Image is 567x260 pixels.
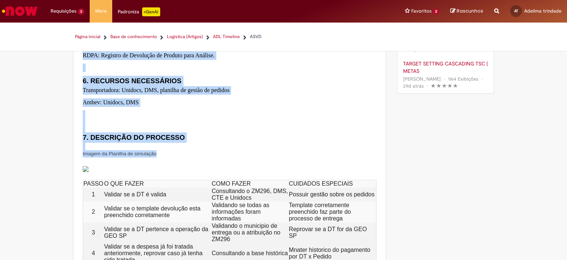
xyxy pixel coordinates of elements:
[92,250,95,256] span: 4
[83,99,139,105] span: Ambev: Unidocs, DMS
[110,34,157,40] a: Base de conhecimento
[289,226,367,239] span: Reprovar se a DT for da GEO SP
[403,76,441,82] span: [PERSON_NAME]
[83,134,185,141] span: 7. DESCRIÇÃO DO PROCESSO
[403,39,474,53] span: 5266 Exibições
[118,7,160,16] div: Padroniza
[167,34,203,40] a: Logística (Artigos)
[1,4,39,18] img: ServiceNow
[95,7,107,15] span: More
[83,166,89,172] img: sys_attachment.do
[448,76,478,82] span: 1164 Exibições
[92,229,95,236] span: 3
[289,180,353,187] span: CUIDADOS ESPECIAIS
[431,46,452,53] time: 02/09/2025 17:10:53
[78,9,84,15] span: 3
[411,7,432,15] span: Favoritos
[457,7,483,14] span: Rascunhos
[403,83,424,89] span: 29d atrás
[212,250,288,256] span: Consultando a base histórica
[104,226,208,239] span: Validar se a DT pertence a operação da GEO SP
[213,34,240,40] a: ADL Timeline
[250,34,261,40] span: ASVD
[480,74,484,84] span: •
[142,7,160,16] p: +GenAi
[83,77,181,85] span: 6. Recursos Necessários
[433,9,439,15] span: 2
[431,46,452,53] span: 29d atrás
[425,81,430,91] span: •
[289,202,351,222] span: Template corretamente preenchido faz parte do processo de entrega
[212,202,269,222] span: Validando se todas as informações foram informadas
[524,8,561,14] span: Adeilma trindade
[104,191,166,197] span: Validar se a DT é valida
[442,74,447,84] span: •
[403,60,488,75] a: TARGET SETTING CASCADING TSC | METAS
[104,205,200,218] span: Validar se o template devolução esta preenchido corretamente
[289,191,375,197] span: Possuir gestão sobre os pedidos
[51,7,76,15] span: Requisições
[403,83,424,89] time: 02/09/2025 17:10:41
[104,180,144,187] span: O QUE FAZER
[514,9,518,13] span: AT
[83,87,230,93] span: Transportadora: Unidocs, DMS, planilha de gestão de pedidos
[83,151,157,156] span: Imagem da Planilha de simulação
[83,52,215,58] span: RDPA: Registro de Devolução de Produto para Análise.
[83,180,103,187] span: PASSO
[92,191,95,197] span: 1
[75,34,100,40] a: Página inicial
[92,209,95,215] span: 2
[212,188,288,201] span: Consultando o ZM296, DMS, CTE e Unidocs
[212,223,281,242] span: Validando o municipio de entrega ou a atribuição no ZM296
[289,247,371,260] span: Mnater historico do pagamento por DT x Pedido
[212,180,251,187] span: COMO FAZER
[450,8,483,15] a: Rascunhos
